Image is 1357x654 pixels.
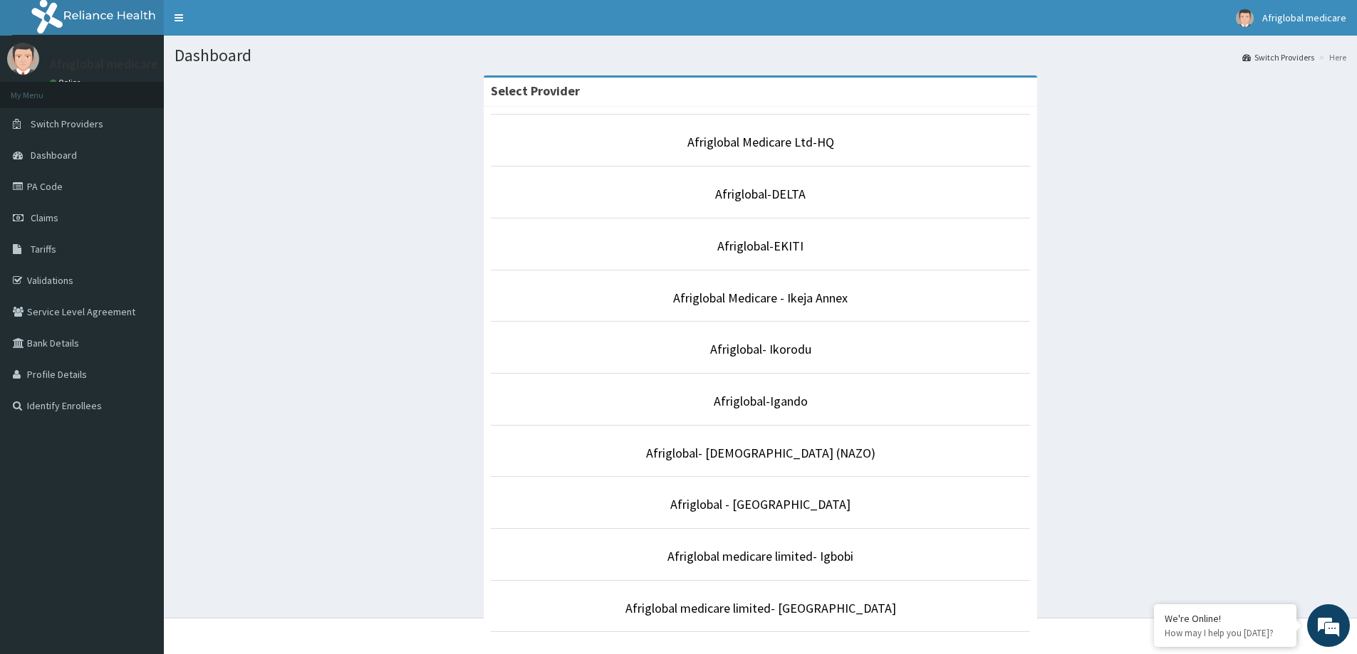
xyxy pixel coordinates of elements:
a: Afriglobal- Ikorodu [710,341,811,357]
strong: Select Provider [491,83,580,99]
a: Afriglobal-DELTA [715,186,806,202]
a: Afriglobal Medicare - Ikeja Annex [673,290,848,306]
a: Afriglobal medicare limited- [GEOGRAPHIC_DATA] [625,600,896,616]
span: Switch Providers [31,117,103,130]
a: Afriglobal - [GEOGRAPHIC_DATA] [670,496,851,512]
a: Switch Providers [1242,51,1314,63]
span: Claims [31,211,58,224]
p: How may I help you today? [1165,627,1286,639]
span: Dashboard [31,149,77,162]
span: Afriglobal medicare [1262,11,1346,24]
a: Afriglobal medicare limited- Igbobi [667,548,853,564]
a: Afriglobal Medicare Ltd-HQ [687,134,834,150]
h1: Dashboard [175,46,1346,65]
a: Afriglobal-Igando [714,393,808,409]
div: We're Online! [1165,612,1286,625]
a: Afriglobal- [DEMOGRAPHIC_DATA] (NAZO) [646,445,875,461]
span: Tariffs [31,243,56,255]
a: Online [50,78,84,88]
img: User Image [1236,9,1254,27]
li: Here [1316,51,1346,63]
p: Afriglobal medicare [50,58,158,70]
img: User Image [7,43,39,75]
a: Afriglobal-EKITI [717,238,804,254]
